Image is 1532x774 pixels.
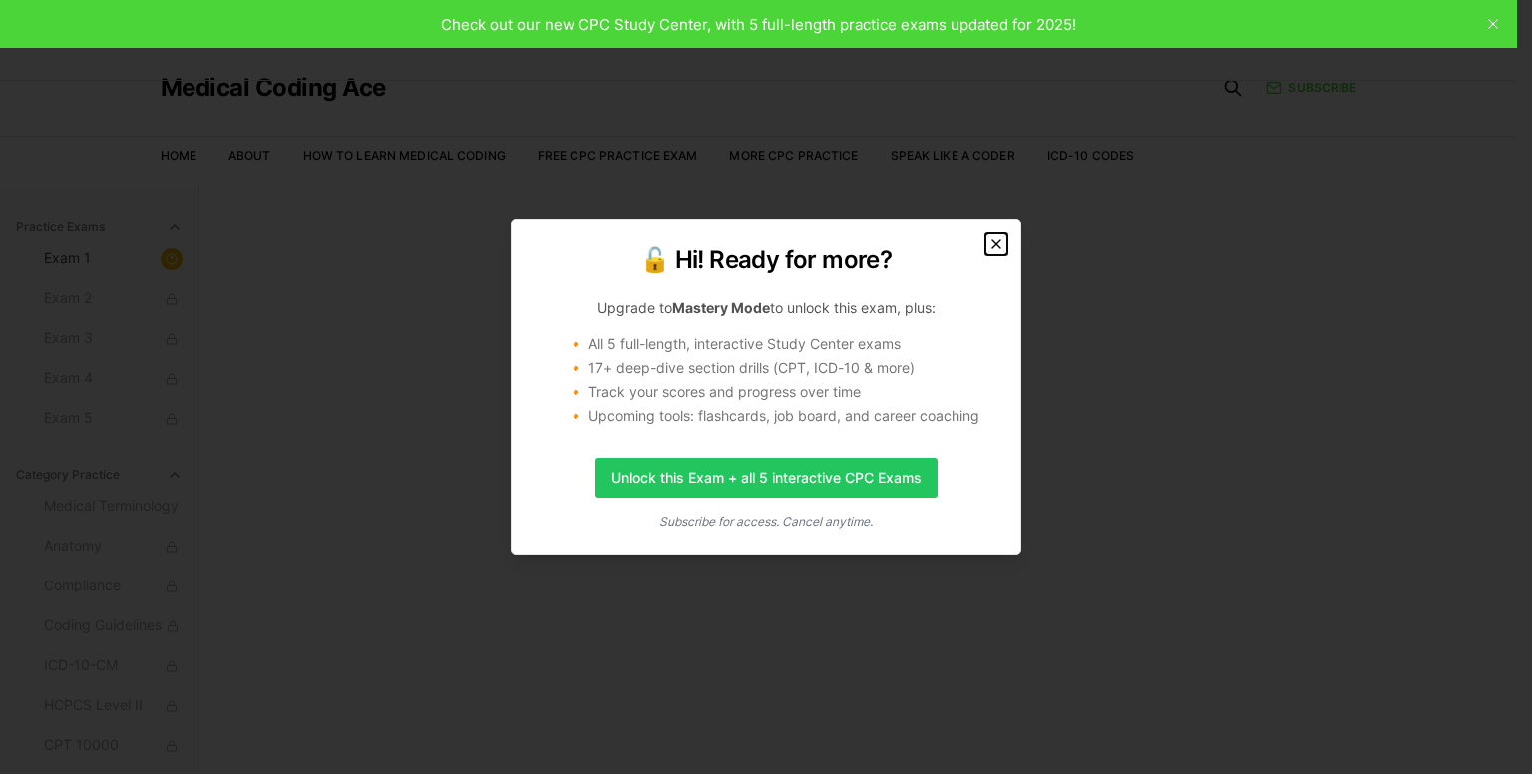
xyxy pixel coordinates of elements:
a: Unlock this Exam + all 5 interactive CPC Exams [595,458,938,498]
li: 🔸 All 5 full-length, interactive Study Center exams [568,334,996,354]
h2: 🔓 Hi! Ready for more? [536,244,996,276]
li: 🔸 17+ deep-dive section drills (CPT, ICD-10 & more) [568,358,996,378]
i: Subscribe for access. Cancel anytime. [659,514,873,529]
li: 🔸 Track your scores and progress over time [568,382,996,402]
strong: Mastery Mode [672,299,770,316]
p: Upgrade to to unlock this exam, plus: [536,298,996,318]
li: 🔸 Upcoming tools: flashcards, job board, and career coaching [568,406,996,426]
